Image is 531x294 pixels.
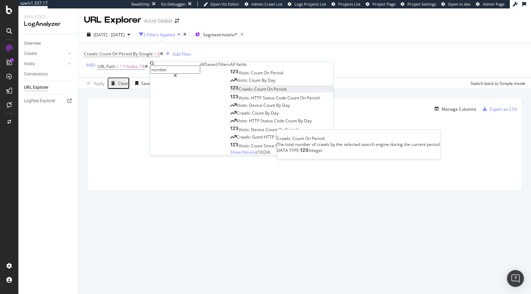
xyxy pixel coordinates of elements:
[309,147,323,153] span: Integer
[116,63,119,69] span: ≠
[24,71,48,78] div: Conversions
[239,95,251,101] span: Visits:
[157,49,160,59] span: 0
[84,78,105,89] button: Apply
[210,1,239,7] span: Open Viz Editor
[24,50,66,57] a: Crawls
[24,71,73,78] a: Conversions
[163,50,191,58] button: Add Filter
[237,134,252,140] span: Crawls:
[270,70,283,76] span: Period
[118,80,129,86] div: Clear
[148,62,176,71] button: Add Filter
[372,1,395,7] span: Project Page
[263,102,276,108] span: Count
[237,118,249,124] span: Visits:
[366,1,395,7] a: Project Page
[24,40,73,47] a: Overview
[432,105,476,113] button: Manage Columns
[277,135,441,141] div: Crawls: Count On Period
[94,32,125,38] span: [DATE] - [DATE]
[24,60,66,68] a: Visits
[239,127,251,133] span: Visits:
[144,17,172,24] div: Accor Global
[143,32,175,38] div: 2 Filters Applied
[24,97,55,105] div: Logfiles Explorer
[249,78,262,84] span: Count
[24,14,72,20] div: Analytics
[24,40,41,47] div: Overview
[230,61,333,67] div: All fields
[332,1,360,7] a: Projects List
[94,80,105,86] div: Apply
[24,97,73,105] a: Logfiles Explorer
[192,29,246,40] button: Segment:hotels/*
[262,78,268,84] span: By
[141,80,151,86] div: Save
[84,29,133,40] button: [DATE] - [DATE]
[480,103,517,115] button: Export as CSV
[24,60,35,68] div: Visits
[507,270,524,287] div: Open Intercom Messenger
[249,102,263,108] span: Device
[261,118,274,124] span: Status
[24,84,73,91] a: URL Explorer
[265,127,278,133] span: Count
[205,61,230,67] div: Saved Filters
[108,78,129,89] button: Clear
[84,51,153,57] span: Crawls: Count On Period By Google
[150,66,200,74] input: Search by field name
[476,1,505,7] a: Admin Page
[252,134,264,140] span: Good
[282,102,290,108] span: Day
[287,95,300,101] span: Count
[251,70,264,76] span: Count
[97,63,115,69] span: URL Path
[251,143,264,149] span: Count
[239,70,251,76] span: Visits:
[24,50,37,57] div: Crawls
[230,149,256,155] span: Show 10 more
[298,118,304,124] span: By
[183,32,186,37] div: times
[120,62,145,72] span: ^.*/index..*$
[203,32,238,38] span: Segment: hotels/*
[131,1,150,7] div: ReadOnly:
[239,86,254,92] span: Crawls:
[278,127,285,133] span: On
[275,134,289,140] span: Status
[448,1,471,7] span: Open in dev
[161,1,186,7] div: Viz Debugger:
[276,102,282,108] span: By
[237,110,252,116] span: Crawls:
[154,51,156,57] span: >
[483,1,505,7] span: Admin Page
[471,80,525,86] div: Switch back to Simple mode
[173,51,191,57] div: Add Filter
[264,70,270,76] span: On
[175,18,179,23] div: arrow-right-arrow-left
[285,118,298,124] span: Count
[239,143,251,149] span: Visits:
[203,1,239,7] a: Open Viz Editor
[407,1,436,7] span: Project Settings
[304,118,312,124] span: Day
[490,106,517,112] div: Export as CSV
[276,95,287,101] span: Code
[251,1,282,7] span: Admin Crawl List
[294,1,326,7] span: Logs Projects List
[237,102,249,108] span: Visits:
[441,1,471,7] a: Open in dev
[338,1,360,7] span: Projects List
[307,95,320,101] span: Period
[300,95,307,101] span: On
[285,127,298,133] span: Period
[86,62,95,68] div: AND
[139,29,183,40] button: 2 Filters Applied
[252,110,265,116] span: Count
[245,1,282,7] a: Admin Crawl List
[274,118,285,124] span: Code
[254,86,267,92] span: Count
[24,84,48,91] div: URL Explorer
[132,78,151,89] button: Save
